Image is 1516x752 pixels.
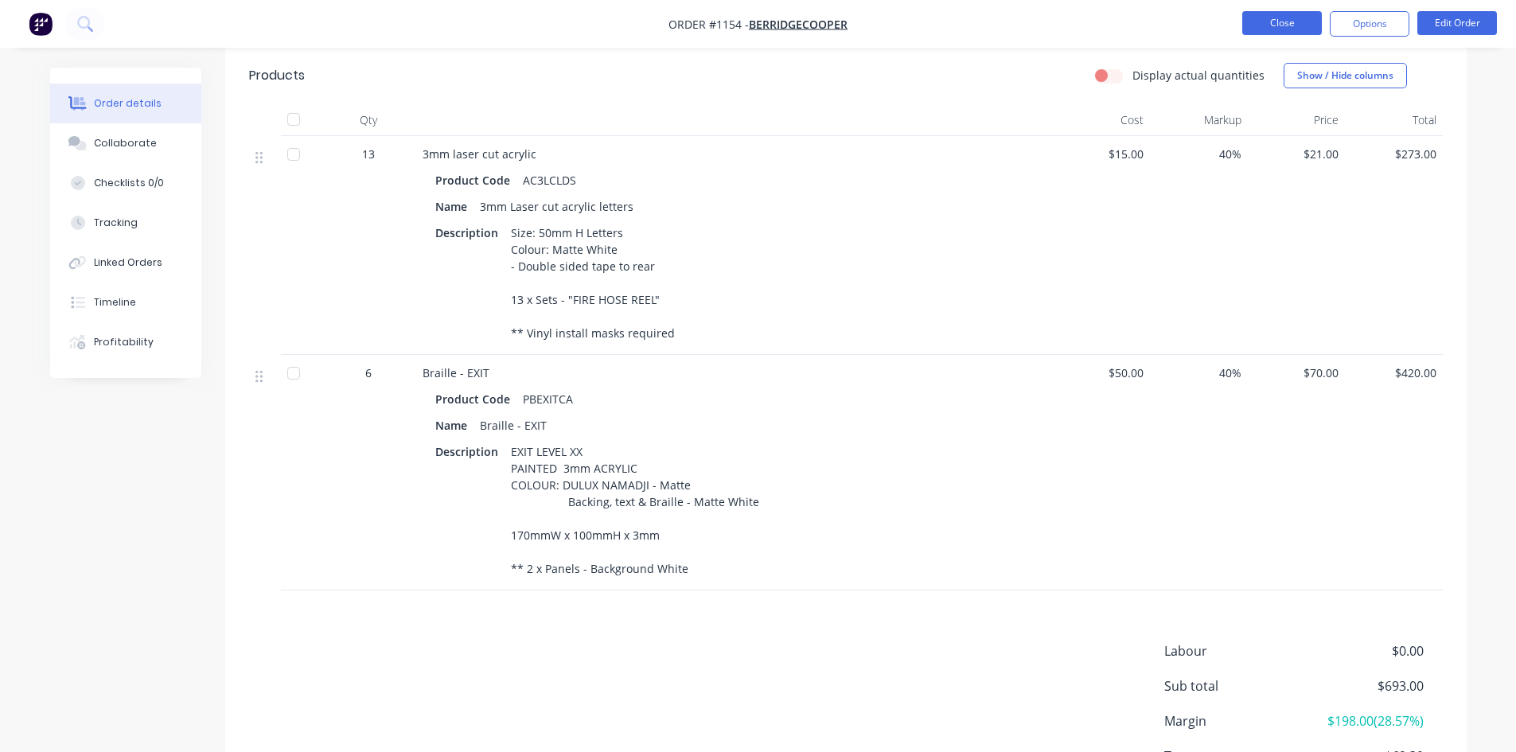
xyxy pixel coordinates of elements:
span: $15.00 [1059,146,1144,162]
span: $70.00 [1254,364,1339,381]
div: EXIT LEVEL XX PAINTED 3mm ACRYLIC COLOUR: DULUX NAMADJI - Matte Backing, text & Braille - Matte W... [505,440,766,580]
div: Collaborate [94,136,157,150]
div: 3mm Laser cut acrylic letters [474,195,640,218]
a: Berridgecooper [749,17,848,32]
button: Close [1242,11,1322,35]
button: Timeline [50,282,201,322]
button: Checklists 0/0 [50,163,201,203]
div: AC3LCLDS [516,169,583,192]
span: $21.00 [1254,146,1339,162]
span: Sub total [1164,676,1306,696]
span: Order #1154 - [668,17,749,32]
div: Name [435,414,474,437]
button: Show / Hide columns [1284,63,1407,88]
span: $420.00 [1351,364,1436,381]
div: Qty [321,104,416,136]
div: PBEXITCA [516,388,579,411]
button: Linked Orders [50,243,201,282]
span: 40% [1156,364,1241,381]
div: Cost [1053,104,1151,136]
span: $50.00 [1059,364,1144,381]
label: Display actual quantities [1132,67,1265,84]
div: Timeline [94,295,136,310]
button: Options [1330,11,1409,37]
div: Order details [94,96,162,111]
div: Price [1248,104,1346,136]
div: Products [249,66,305,85]
div: Markup [1150,104,1248,136]
span: 3mm laser cut acrylic [423,146,536,162]
div: Braille - EXIT [474,414,553,437]
span: $0.00 [1305,641,1423,660]
div: Tracking [94,216,138,230]
span: Margin [1164,711,1306,731]
span: $198.00 ( 28.57 %) [1305,711,1423,731]
span: Braille - EXIT [423,365,489,380]
img: Factory [29,12,53,36]
div: Size: 50mm H Letters Colour: Matte White - Double sided tape to rear 13 x Sets - "FIRE HOSE REEL"... [505,221,681,345]
div: Profitability [94,335,154,349]
div: Description [435,221,505,244]
span: 40% [1156,146,1241,162]
span: $693.00 [1305,676,1423,696]
button: Edit Order [1417,11,1497,35]
span: 6 [365,364,372,381]
div: Description [435,440,505,463]
button: Collaborate [50,123,201,163]
span: Labour [1164,641,1306,660]
div: Name [435,195,474,218]
div: Linked Orders [94,255,162,270]
button: Profitability [50,322,201,362]
div: Product Code [435,388,516,411]
div: Checklists 0/0 [94,176,164,190]
div: Total [1345,104,1443,136]
span: 13 [362,146,375,162]
div: Product Code [435,169,516,192]
span: $273.00 [1351,146,1436,162]
button: Order details [50,84,201,123]
button: Tracking [50,203,201,243]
